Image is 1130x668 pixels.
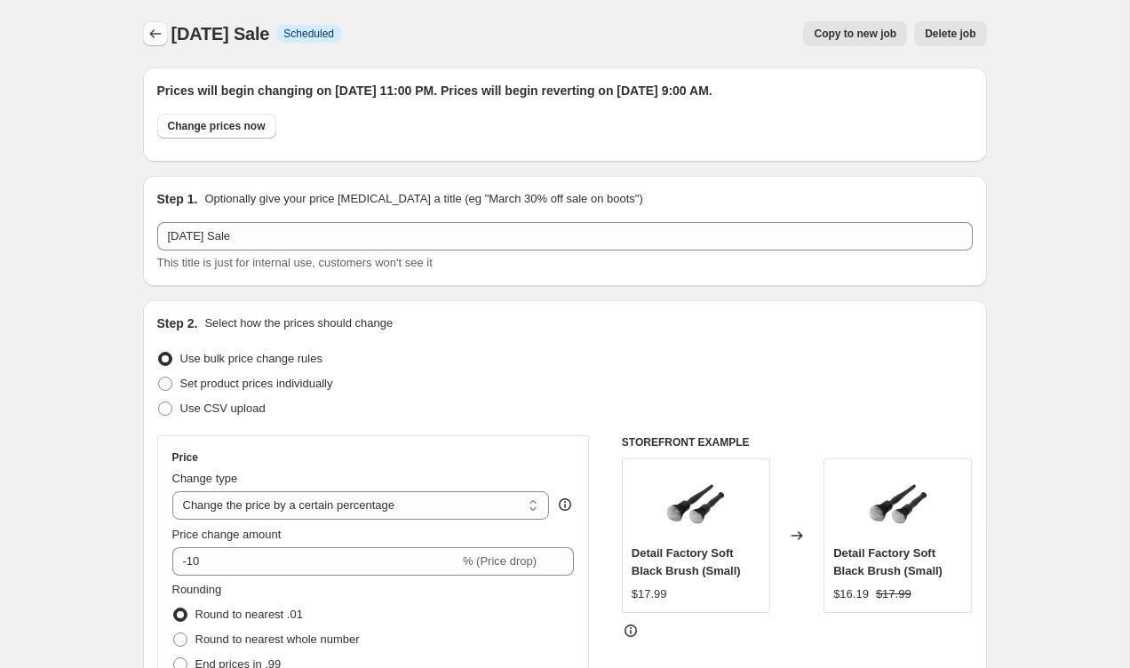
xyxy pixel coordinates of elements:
span: % (Price drop) [463,554,537,568]
span: Set product prices individually [180,377,333,390]
h2: Step 2. [157,314,198,332]
span: Round to nearest whole number [195,632,360,646]
button: Change prices now [157,114,276,139]
h2: Step 1. [157,190,198,208]
button: Price change jobs [143,21,168,46]
input: 30% off holiday sale [157,222,973,250]
div: help [556,496,574,513]
div: $16.19 [833,585,869,603]
span: Detail Factory Soft Black Brush (Small) [632,546,741,577]
span: Price change amount [172,528,282,541]
h2: Prices will begin changing on [DATE] 11:00 PM. Prices will begin reverting on [DATE] 9:00 AM. [157,82,973,99]
span: Scheduled [283,27,334,41]
button: Delete job [914,21,986,46]
strike: $17.99 [876,585,911,603]
span: Copy to new job [814,27,896,41]
img: P_S_2_80x.png [863,468,934,539]
span: Use CSV upload [180,402,266,415]
span: Round to nearest .01 [195,608,303,621]
span: Delete job [925,27,975,41]
p: Select how the prices should change [204,314,393,332]
span: Rounding [172,583,222,596]
input: -15 [172,547,459,576]
p: Optionally give your price [MEDICAL_DATA] a title (eg "March 30% off sale on boots") [204,190,642,208]
span: Detail Factory Soft Black Brush (Small) [833,546,943,577]
span: This title is just for internal use, customers won't see it [157,256,433,269]
div: $17.99 [632,585,667,603]
span: Change prices now [168,119,266,133]
h6: STOREFRONT EXAMPLE [622,435,973,449]
span: [DATE] Sale [171,24,270,44]
span: Use bulk price change rules [180,352,322,365]
button: Copy to new job [803,21,907,46]
span: Change type [172,472,238,485]
h3: Price [172,450,198,465]
img: P_S_2_80x.png [660,468,731,539]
